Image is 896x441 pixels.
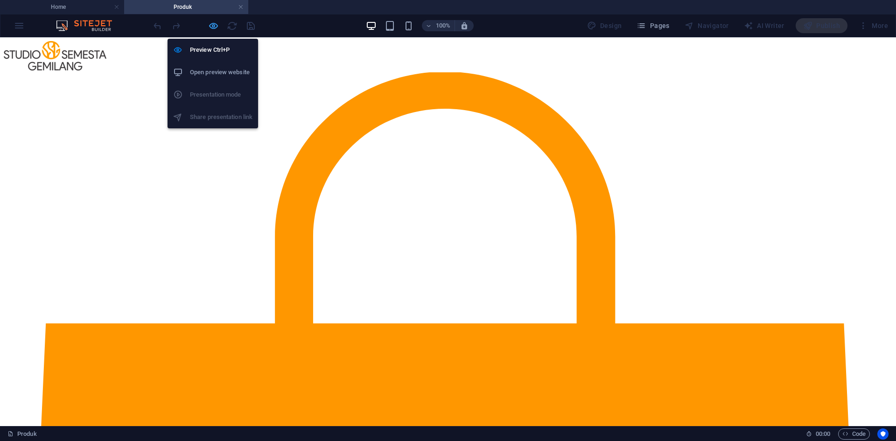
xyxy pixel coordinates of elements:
div: Design (Ctrl+Alt+Y) [583,18,626,33]
span: 00 00 [816,428,830,440]
button: 100% [422,20,455,31]
i: On resize automatically adjust zoom level to fit chosen device. [460,21,469,30]
button: Usercentrics [877,428,889,440]
button: Code [838,428,870,440]
h4: Produk [124,2,248,12]
h6: Preview Ctrl+P [190,44,252,56]
img: Editor Logo [54,20,124,31]
a: Click to cancel selection. Double-click to open Pages [7,428,37,440]
span: Pages [637,21,669,30]
span: : [822,430,824,437]
span: Code [842,428,866,440]
h6: Session time [806,428,831,440]
h6: Open preview website [190,67,252,78]
h6: 100% [436,20,451,31]
button: Pages [633,18,673,33]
